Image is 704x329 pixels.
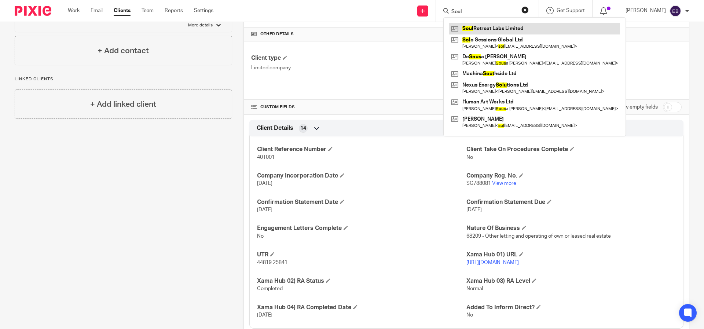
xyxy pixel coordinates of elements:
span: SC788081 [466,181,491,186]
span: [DATE] [466,207,482,212]
h4: Xama Hub 02) RA Status [257,277,466,285]
h4: Xama Hub 04) RA Completed Date [257,304,466,311]
button: Clear [521,6,529,14]
h4: + Add contact [98,45,149,56]
h4: + Add linked client [90,99,156,110]
span: No [466,312,473,318]
a: Reports [165,7,183,14]
input: Search [451,9,517,15]
h4: Nature Of Business [466,224,676,232]
span: 68209 - Other letting and operating of own or leased real estate [466,234,611,239]
span: Completed [257,286,283,291]
a: Work [68,7,80,14]
h4: Client Take On Procedures Complete [466,146,676,153]
h4: Client type [251,54,466,62]
h4: Added To Inform Direct? [466,304,676,311]
h4: Confirmation Statement Due [466,198,676,206]
span: [DATE] [257,207,272,212]
span: [DATE] [257,312,272,318]
p: Limited company [251,64,466,72]
span: 14 [300,125,306,132]
a: Team [142,7,154,14]
a: View more [492,181,516,186]
h4: UTR [257,251,466,259]
p: [PERSON_NAME] [626,7,666,14]
h4: Client Reference Number [257,146,466,153]
a: Clients [114,7,131,14]
h4: Xama Hub 01) URL [466,251,676,259]
p: Linked clients [15,76,232,82]
h4: Xama Hub 03) RA Level [466,277,676,285]
span: 44819 25841 [257,260,287,265]
h4: Engagement Letters Complete [257,224,466,232]
h4: CUSTOM FIELDS [251,104,466,110]
a: [URL][DOMAIN_NAME] [466,260,519,265]
span: No [257,234,264,239]
span: No [466,155,473,160]
a: Email [91,7,103,14]
label: Show empty fields [616,103,658,111]
h4: Company Incorporation Date [257,172,466,180]
span: Client Details [257,124,293,132]
span: Other details [260,31,294,37]
img: Pixie [15,6,51,16]
span: Normal [466,286,483,291]
a: Settings [194,7,213,14]
img: svg%3E [670,5,681,17]
p: More details [188,22,213,28]
h4: Confirmation Statement Date [257,198,466,206]
h4: Company Reg. No. [466,172,676,180]
span: Get Support [557,8,585,13]
span: 40T001 [257,155,275,160]
span: [DATE] [257,181,272,186]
